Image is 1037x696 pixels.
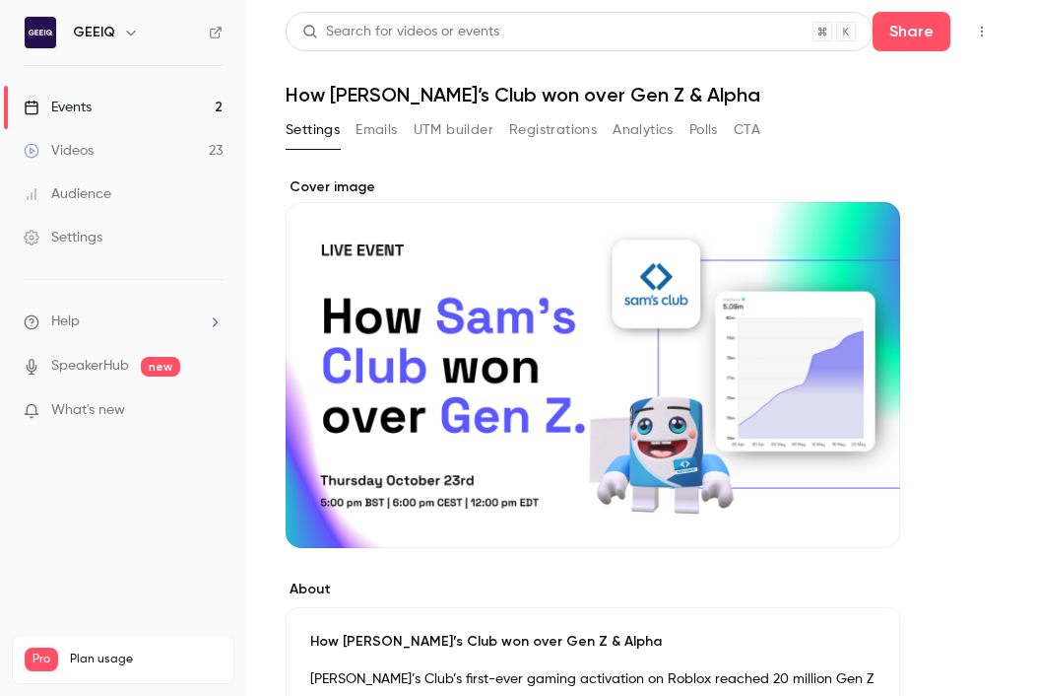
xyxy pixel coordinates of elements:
[25,648,58,671] span: Pro
[689,114,718,146] button: Polls
[286,177,900,197] label: Cover image
[24,141,94,161] div: Videos
[286,83,998,106] h1: How [PERSON_NAME]’s Club won over Gen Z & Alpha
[613,114,674,146] button: Analytics
[73,23,115,42] h6: GEEIQ
[356,114,397,146] button: Emails
[51,400,125,421] span: What's new
[199,402,223,420] iframe: Noticeable Trigger
[24,312,223,332] li: help-dropdown-opener
[25,17,56,48] img: GEEIQ
[286,114,340,146] button: Settings
[509,114,597,146] button: Registrations
[24,184,111,204] div: Audience
[141,357,180,377] span: new
[24,98,92,117] div: Events
[286,177,900,548] section: Cover image
[286,580,900,599] label: About
[51,356,129,377] a: SpeakerHub
[302,22,499,42] div: Search for videos or events
[414,114,493,146] button: UTM builder
[24,228,102,247] div: Settings
[734,114,760,146] button: CTA
[51,312,80,332] span: Help
[310,632,875,652] p: How [PERSON_NAME]’s Club won over Gen Z & Alpha
[70,652,222,667] span: Plan usage
[873,12,950,51] button: Share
